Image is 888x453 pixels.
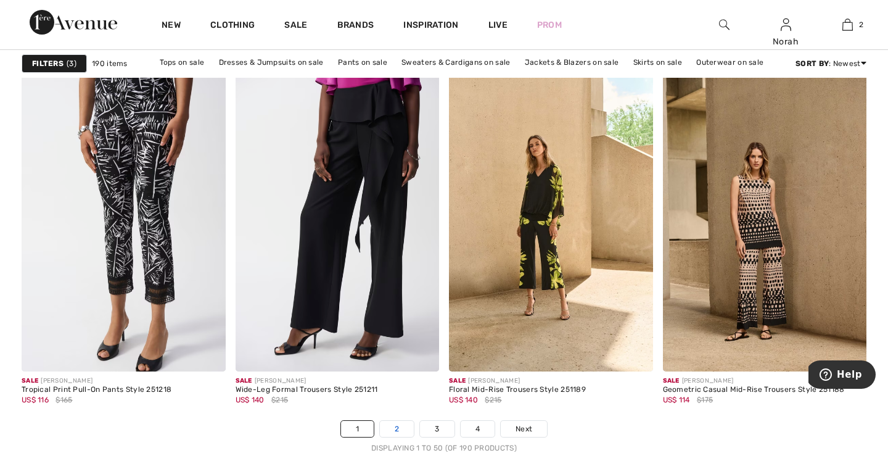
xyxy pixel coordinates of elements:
[663,376,845,386] div: [PERSON_NAME]
[795,58,866,69] div: : Newest
[55,394,72,405] span: $165
[719,17,730,32] img: search the website
[154,54,211,70] a: Tops on sale
[663,386,845,394] div: Geometric Casual Mid-Rise Trousers Style 251188
[817,17,878,32] a: 2
[32,58,64,69] strong: Filters
[485,394,501,405] span: $215
[380,421,414,437] a: 2
[519,54,625,70] a: Jackets & Blazers on sale
[284,20,307,33] a: Sale
[461,421,495,437] a: 4
[449,386,586,394] div: Floral Mid-Rise Trousers Style 251189
[22,396,49,404] span: US$ 116
[22,386,171,394] div: Tropical Print Pull-On Pants Style 251218
[210,20,255,33] a: Clothing
[449,376,586,386] div: [PERSON_NAME]
[859,19,863,30] span: 2
[236,396,265,404] span: US$ 140
[808,360,876,391] iframe: Opens a widget where you can find more information
[663,65,867,372] img: Geometric Casual Mid-Rise Trousers Style 251188. Black/dune
[332,54,393,70] a: Pants on sale
[537,19,562,31] a: Prom
[755,35,816,48] div: Norah
[236,65,440,372] img: Wide-Leg Formal Trousers Style 251211. Black
[403,20,458,33] span: Inspiration
[420,421,454,437] a: 3
[501,421,547,437] a: Next
[337,20,374,33] a: Brands
[236,386,378,394] div: Wide-Leg Formal Trousers Style 251211
[395,54,516,70] a: Sweaters & Cardigans on sale
[22,65,226,372] img: Tropical Print Pull-On Pants Style 251218. Black/White
[92,58,128,69] span: 190 items
[271,394,288,405] span: $215
[341,421,374,437] a: 1
[697,394,713,405] span: $175
[781,17,791,32] img: My Info
[690,54,770,70] a: Outerwear on sale
[781,19,791,30] a: Sign In
[663,396,690,404] span: US$ 114
[663,377,680,384] span: Sale
[449,65,653,372] img: Floral Mid-Rise Trousers Style 251189. Black/Multi
[627,54,688,70] a: Skirts on sale
[236,377,252,384] span: Sale
[842,17,853,32] img: My Bag
[67,58,76,69] span: 3
[30,10,117,35] img: 1ère Avenue
[449,396,478,404] span: US$ 140
[162,20,181,33] a: New
[516,423,532,434] span: Next
[22,377,38,384] span: Sale
[22,376,171,386] div: [PERSON_NAME]
[449,377,466,384] span: Sale
[213,54,330,70] a: Dresses & Jumpsuits on sale
[488,19,508,31] a: Live
[795,59,829,68] strong: Sort By
[236,376,378,386] div: [PERSON_NAME]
